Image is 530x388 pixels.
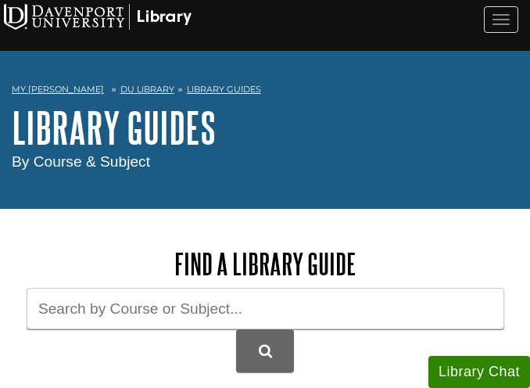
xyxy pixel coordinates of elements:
input: Search by Course or Subject... [27,288,504,329]
i: Search Library Guides [259,344,272,358]
nav: breadcrumb [12,79,518,104]
a: My [PERSON_NAME] [12,83,104,96]
img: Davenport University Logo [4,4,192,30]
a: Library Guides [187,84,261,95]
h1: Library Guides [12,104,518,151]
div: By Course & Subject [12,151,518,174]
a: DU Library [120,84,174,95]
button: Library Chat [428,356,530,388]
h2: Find a Library Guide [12,248,518,280]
